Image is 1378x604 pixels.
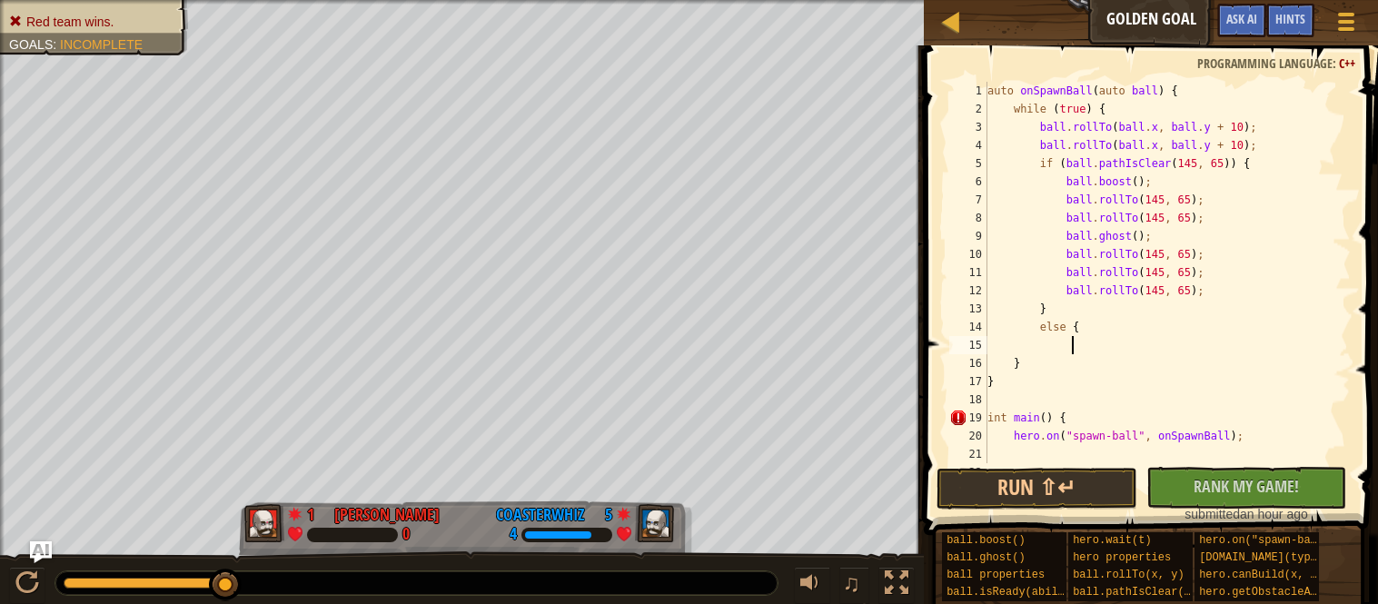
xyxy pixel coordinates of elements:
span: hero.canBuild(x, y) [1199,569,1323,581]
span: ball.isReady(ability) [947,586,1084,599]
span: Goals [9,37,53,52]
button: Adjust volume [794,567,830,604]
span: [DOMAIN_NAME](type, x, y) [1199,551,1363,564]
button: Run ⇧↵ [937,468,1137,510]
div: 3 [949,118,987,136]
span: Hints [1275,10,1305,27]
div: Coasterwhiz [496,503,585,527]
div: 10 [949,245,987,263]
span: : [53,37,60,52]
div: 9 [949,227,987,245]
span: ball.ghost() [947,551,1025,564]
span: ball.rollTo(x, y) [1073,569,1184,581]
span: ball properties [947,569,1045,581]
div: 21 [949,445,987,463]
img: thang_avatar_frame.png [634,504,674,542]
li: Red team wins. [9,13,174,31]
span: C++ [1339,54,1355,72]
span: ball.pathIsClear(x, y) [1073,586,1216,599]
div: 5 [594,503,612,520]
div: [PERSON_NAME] [334,503,440,527]
span: ball.boost() [947,534,1025,547]
button: Show game menu [1323,4,1369,46]
span: hero.on("spawn-ball", f) [1199,534,1356,547]
div: 1 [949,82,987,100]
div: 0 [402,527,410,543]
div: 8 [949,209,987,227]
div: an hour ago [1155,505,1338,523]
span: submitted [1185,507,1240,521]
span: Incomplete [60,37,143,52]
div: 15 [949,336,987,354]
div: 11 [949,263,987,282]
span: Red team wins. [26,15,114,29]
div: 5 [949,154,987,173]
span: hero.getObstacleAt(x, y) [1199,586,1356,599]
div: 19 [949,409,987,427]
span: hero.wait(t) [1073,534,1151,547]
span: Ask AI [1226,10,1257,27]
button: ♫ [839,567,870,604]
div: 1 [307,503,325,520]
span: Programming language [1197,54,1333,72]
div: 18 [949,391,987,409]
button: Ask AI [30,541,52,563]
button: Ctrl + P: Play [9,567,45,604]
img: thang_avatar_frame.png [244,504,284,542]
div: 20 [949,427,987,445]
div: 16 [949,354,987,372]
div: 6 [949,173,987,191]
div: 7 [949,191,987,209]
button: Ask AI [1217,4,1266,37]
button: Toggle fullscreen [878,567,915,604]
div: 2 [949,100,987,118]
div: 4 [949,136,987,154]
div: 17 [949,372,987,391]
span: hero properties [1073,551,1171,564]
div: 22 [949,463,987,481]
div: 13 [949,300,987,318]
span: Rank My Game! [1194,475,1299,498]
div: 4 [510,527,517,543]
button: Rank My Game! [1146,467,1347,509]
div: 12 [949,282,987,300]
span: ♫ [843,569,861,597]
span: : [1333,54,1339,72]
div: 14 [949,318,987,336]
